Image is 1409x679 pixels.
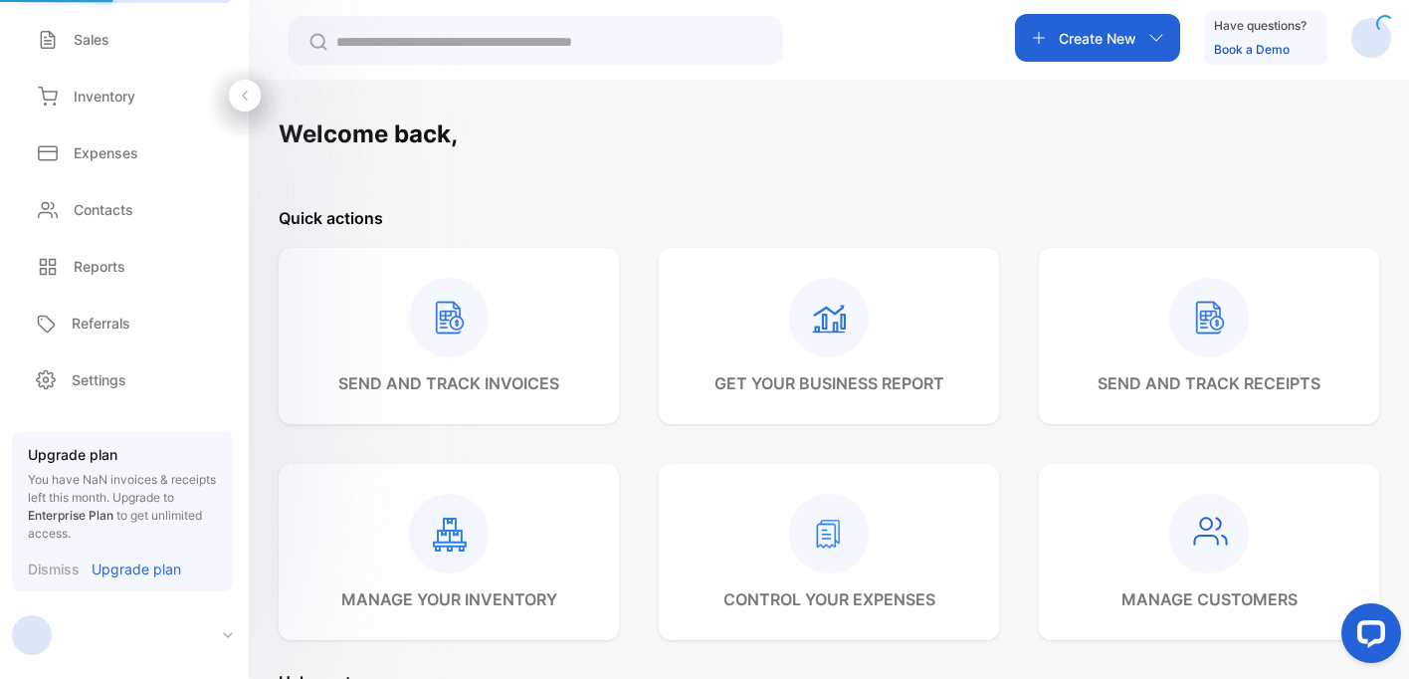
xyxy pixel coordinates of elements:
p: Upgrade plan [92,559,181,579]
p: Quick actions [279,206,1379,230]
p: Upgrade plan [28,444,217,465]
button: Create New [1015,14,1180,62]
a: Upgrade plan [80,559,181,579]
p: Sales [74,29,109,50]
p: get your business report [714,371,944,395]
p: control your expenses [723,587,935,611]
p: manage your inventory [341,587,557,611]
iframe: LiveChat chat widget [1325,595,1409,679]
p: send and track receipts [1098,371,1320,395]
span: Upgrade to to get unlimited access. [28,490,202,541]
a: Book a Demo [1214,42,1290,57]
p: Reports [74,256,125,277]
p: Inventory [74,86,135,107]
p: Dismiss [28,559,80,579]
h1: Welcome back, [279,116,458,152]
span: Enterprise Plan [28,508,113,523]
p: Have questions? [1214,16,1307,36]
p: Referrals [72,313,130,334]
p: Expenses [74,142,138,163]
p: You have NaN invoices & receipts left this month. [28,471,217,543]
p: manage customers [1121,587,1298,611]
p: Contacts [74,199,133,220]
p: Settings [72,369,126,390]
p: Create New [1059,28,1136,49]
p: send and track invoices [338,371,559,395]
